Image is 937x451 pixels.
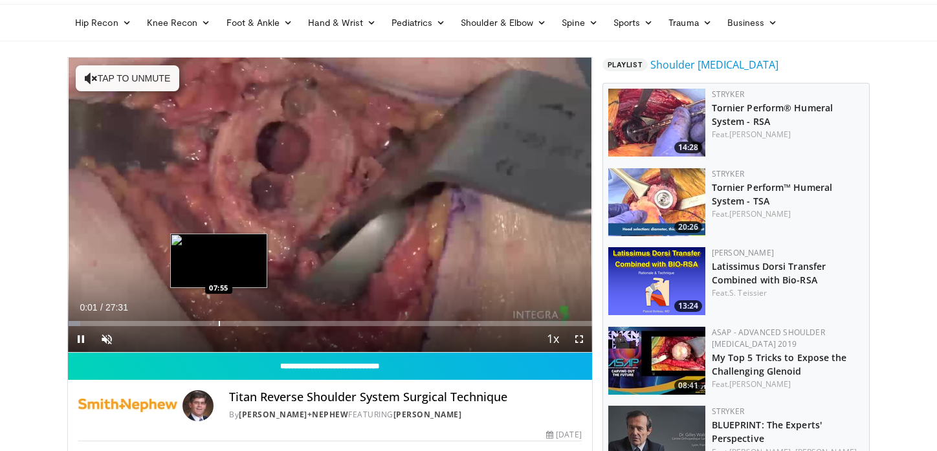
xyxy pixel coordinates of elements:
[712,181,832,207] a: Tornier Perform™ Humeral System - TSA
[729,287,767,298] a: S. Teissier
[608,89,705,157] a: 14:28
[68,321,592,326] div: Progress Bar
[729,129,791,140] a: [PERSON_NAME]
[300,10,384,36] a: Hand & Wrist
[554,10,605,36] a: Spine
[608,247,705,315] img: 0e1bc6ad-fcf8-411c-9e25-b7d1f0109c17.png.150x105_q85_crop-smart_upscale.png
[105,302,128,313] span: 27:31
[602,58,648,71] span: Playlist
[566,326,592,352] button: Fullscreen
[712,260,826,286] a: Latissimus Dorsi Transfer Combined with Bio-RSA
[393,409,462,420] a: [PERSON_NAME]
[68,58,592,353] video-js: Video Player
[80,302,97,313] span: 0:01
[712,89,744,100] a: Stryker
[712,419,822,445] a: BLUEPRINT: The Experts' Perspective
[720,10,786,36] a: Business
[68,326,94,352] button: Pause
[384,10,453,36] a: Pediatrics
[729,379,791,390] a: [PERSON_NAME]
[674,380,702,391] span: 08:41
[546,429,581,441] div: [DATE]
[674,142,702,153] span: 14:28
[170,234,267,288] img: image.jpeg
[182,390,214,421] img: Avatar
[712,129,864,140] div: Feat.
[239,409,348,420] a: [PERSON_NAME]+Nephew
[608,168,705,236] img: 97919458-f236-41e1-a831-13dad0fd505b.150x105_q85_crop-smart_upscale.jpg
[712,351,847,377] a: My Top 5 Tricks to Expose the Challenging Glenoid
[608,327,705,395] a: 08:41
[608,168,705,236] a: 20:26
[78,390,177,421] img: Smith+Nephew
[453,10,554,36] a: Shoulder & Elbow
[94,326,120,352] button: Unmute
[674,300,702,312] span: 13:24
[729,208,791,219] a: [PERSON_NAME]
[100,302,103,313] span: /
[608,327,705,395] img: b61a968a-1fa8-450f-8774-24c9f99181bb.150x105_q85_crop-smart_upscale.jpg
[139,10,219,36] a: Knee Recon
[229,409,581,421] div: By FEATURING
[76,65,179,91] button: Tap to unmute
[712,327,825,349] a: ASAP - Advanced Shoulder [MEDICAL_DATA] 2019
[712,379,864,390] div: Feat.
[219,10,301,36] a: Foot & Ankle
[674,221,702,233] span: 20:26
[650,57,778,72] a: Shoulder [MEDICAL_DATA]
[712,287,864,299] div: Feat.
[229,390,581,404] h4: Titan Reverse Shoulder System Surgical Technique
[608,247,705,315] a: 13:24
[661,10,720,36] a: Trauma
[608,89,705,157] img: c16ff475-65df-4a30-84a2-4b6c3a19e2c7.150x105_q85_crop-smart_upscale.jpg
[712,208,864,220] div: Feat.
[67,10,139,36] a: Hip Recon
[712,247,774,258] a: [PERSON_NAME]
[712,168,744,179] a: Stryker
[712,406,744,417] a: Stryker
[540,326,566,352] button: Playback Rate
[606,10,661,36] a: Sports
[712,102,833,127] a: Tornier Perform® Humeral System - RSA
